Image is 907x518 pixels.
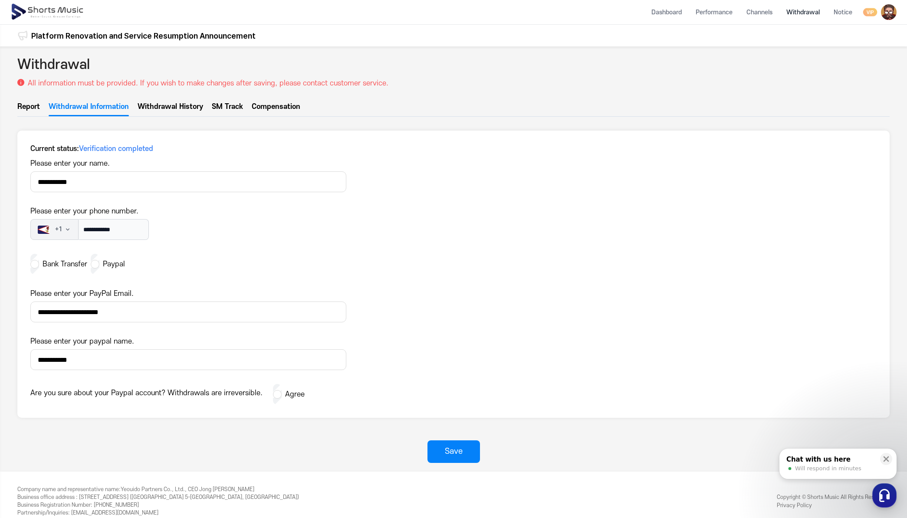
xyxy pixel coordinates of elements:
a: Report [17,102,40,116]
a: SM Track [212,102,243,116]
label: Paypal [103,259,125,269]
div: Yeouido Partners Co., Ltd., CEO Jong [PERSON_NAME] [STREET_ADDRESS] ([GEOGRAPHIC_DATA] 5-[GEOGRAP... [17,485,299,517]
h2: Withdrawal [17,55,90,75]
input: Please enter your paypal name. [30,349,346,370]
p: Please enter your PayPal Email. [30,289,346,299]
p: Please enter your paypal name. [30,336,346,347]
a: Notice [827,1,859,24]
a: Channels [739,1,779,24]
span: Messages [72,289,98,295]
img: 설명 아이콘 [17,79,24,86]
div: Copyright © Shorts Music All Rights Reserved. [777,493,890,509]
span: Company name and representative name : [17,486,121,492]
button: Save [427,440,480,463]
span: Settings [128,288,150,295]
span: Verification completed [79,145,153,153]
p: Agree [285,389,305,400]
input: Please enter your name. [30,171,346,192]
a: Withdrawal Information [49,102,129,116]
span: + 1 [55,225,62,234]
a: Dashboard [644,1,689,24]
p: All information must be provided. If you wish to make changes after saving, please contact custom... [28,78,388,89]
a: Performance [689,1,739,24]
a: Compensation [252,102,300,116]
img: 사용자 이미지 [881,4,897,20]
a: Platform Renovation and Service Resumption Announcement [31,30,256,42]
a: Withdrawal History [138,102,203,116]
label: Bank Transfer [43,259,87,269]
span: Home [22,288,37,295]
p: Please enter your name. [30,158,346,169]
a: Home [3,275,57,297]
input: Please enter your PayPal Email. [30,302,346,322]
a: Messages [57,275,112,297]
input: Are you sure about your Paypal account? Withdrawals are irreversible. Agree [273,384,282,405]
div: Save [445,446,463,458]
a: Withdrawal [779,1,827,24]
span: Business office address : [17,494,78,500]
dt: Current status : [30,144,346,154]
img: 알림 아이콘 [17,30,28,41]
input: Please enter your phone number. +1 [79,219,149,240]
p: Please enter your phone number. [30,206,346,216]
img: vip [863,8,877,16]
button: Please enter your phone number. [30,219,79,240]
a: Privacy Policy [777,502,812,508]
p: Are you sure about your Paypal account? Withdrawals are irreversible. [30,388,263,398]
a: Settings [112,275,167,297]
